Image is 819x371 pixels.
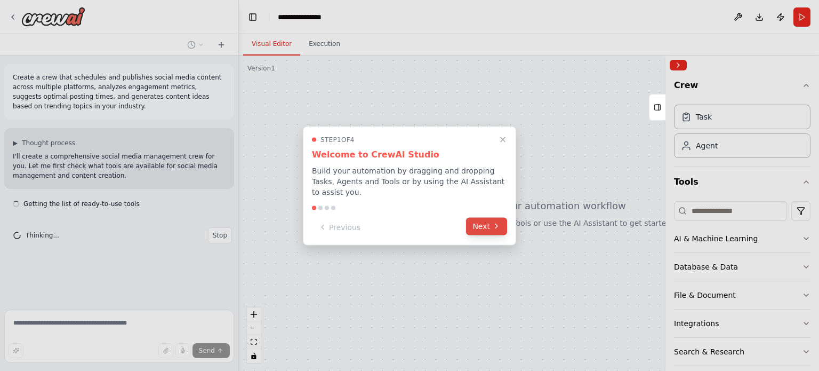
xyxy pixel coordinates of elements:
button: Previous [312,218,367,236]
button: Hide left sidebar [245,10,260,25]
span: Step 1 of 4 [320,135,355,144]
p: Build your automation by dragging and dropping Tasks, Agents and Tools or by using the AI Assista... [312,165,507,197]
h3: Welcome to CrewAI Studio [312,148,507,161]
button: Close walkthrough [496,133,509,146]
button: Next [466,217,507,235]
